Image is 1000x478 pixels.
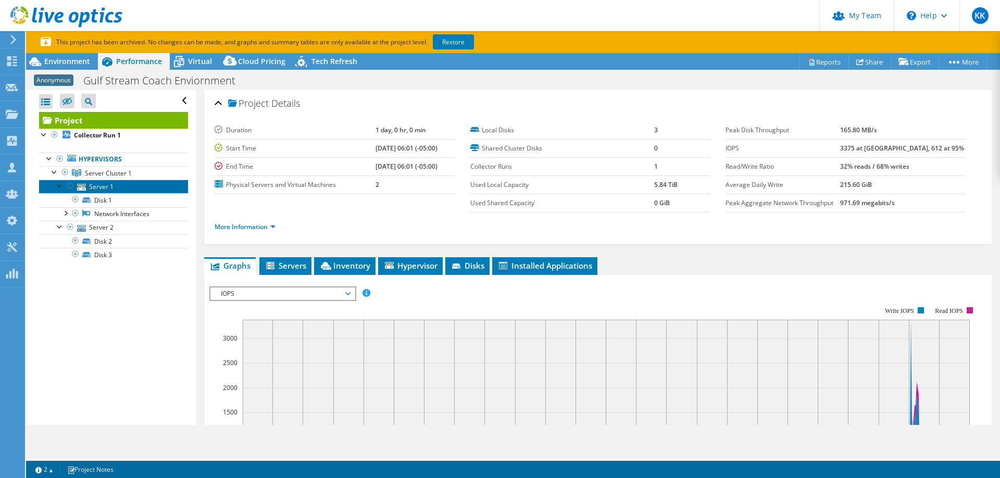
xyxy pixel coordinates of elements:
span: Server Cluster 1 [85,169,132,178]
span: Installed Applications [497,260,592,271]
a: Project [39,112,188,129]
a: Share [848,54,891,70]
a: Server 1 [39,180,188,193]
span: Servers [265,260,306,271]
span: Disks [451,260,484,271]
text: 1500 [223,408,238,417]
b: 3375 at [GEOGRAPHIC_DATA], 612 at 95% [840,144,964,153]
label: Average Daily Write [726,180,840,190]
label: IOPS [726,143,840,154]
span: Environment [44,56,90,66]
label: End Time [215,161,376,172]
span: Performance [116,56,162,66]
svg: \n [907,11,916,20]
label: Duration [215,125,376,135]
label: Local Disks [470,125,654,135]
span: Tech Refresh [311,56,357,66]
span: KK [972,7,989,24]
label: Used Shared Capacity [470,198,654,208]
a: 2 [28,463,60,476]
b: 5.84 TiB [654,180,678,189]
a: More [939,54,987,70]
a: Server Cluster 1 [39,166,188,180]
a: Network Interfaces [39,207,188,221]
a: Server 2 [39,221,188,234]
a: Restore [433,34,474,49]
label: Read/Write Ratio [726,161,840,172]
text: Write IOPS [885,307,914,315]
b: 0 [654,144,658,153]
a: Project Notes [60,463,121,476]
a: Collector Run 1 [39,129,188,142]
b: 2 [376,180,379,189]
span: IOPS [216,287,349,300]
text: Read IOPS [935,307,964,315]
label: Physical Servers and Virtual Machines [215,180,376,190]
label: Shared Cluster Disks [470,143,654,154]
a: More Information [215,222,276,231]
span: Anonymous [34,74,73,86]
a: Hypervisors [39,153,188,166]
text: 3000 [223,334,238,343]
b: [DATE] 06:01 (-05:00) [376,162,438,171]
b: 32% reads / 68% writes [840,162,909,171]
b: Collector Run 1 [74,131,121,140]
label: Peak Disk Throughput [726,125,840,135]
span: Cloud Pricing [238,56,285,66]
b: 1 [654,162,658,171]
b: 0 GiB [654,198,670,207]
text: 2500 [223,358,238,367]
a: Reports [799,54,849,70]
span: Details [271,97,300,109]
span: Inventory [319,260,370,271]
b: [DATE] 06:01 (-05:00) [376,144,438,153]
span: Virtual [188,56,212,66]
a: Disk 1 [39,193,188,207]
text: 2000 [223,383,238,392]
label: Collector Runs [470,161,654,172]
label: Start Time [215,143,376,154]
label: Used Local Capacity [470,180,654,190]
b: 1 day, 0 hr, 0 min [376,125,426,134]
span: Project [228,98,269,109]
a: Export [891,54,939,70]
a: Disk 2 [39,234,188,248]
b: 165.80 MB/s [840,125,877,134]
span: Graphs [209,260,251,271]
b: 971.69 megabits/s [840,198,895,207]
p: This project has been archived. No changes can be made, and graphs and summary tables are only av... [41,36,551,48]
h1: Gulf Stream Coach Enviornment [79,75,252,86]
span: Hypervisor [383,260,438,271]
b: 215.60 GiB [840,180,872,189]
label: Peak Aggregate Network Throughput [726,198,840,208]
b: 3 [654,125,658,134]
a: Disk 3 [39,248,188,261]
